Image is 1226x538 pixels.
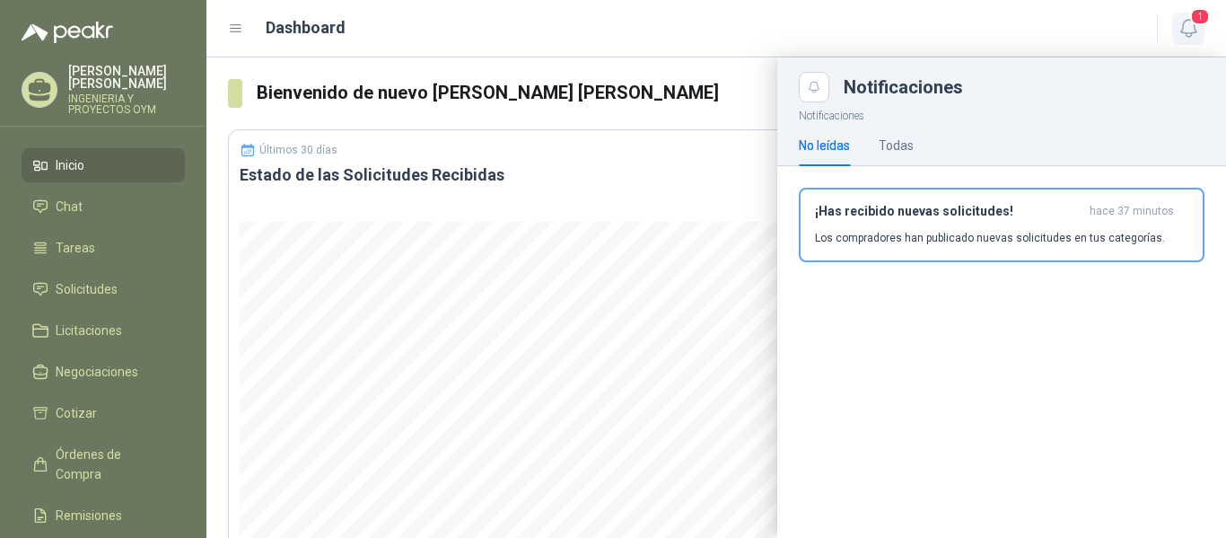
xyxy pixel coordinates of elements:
[56,155,84,175] span: Inicio
[844,78,1204,96] div: Notificaciones
[266,15,346,40] h1: Dashboard
[56,506,122,525] span: Remisiones
[777,102,1226,125] p: Notificaciones
[799,188,1204,262] button: ¡Has recibido nuevas solicitudes!hace 37 minutos Los compradores han publicado nuevas solicitudes...
[56,445,168,484] span: Órdenes de Compra
[1172,13,1204,45] button: 1
[22,148,185,182] a: Inicio
[799,136,850,155] div: No leídas
[56,403,97,423] span: Cotizar
[22,22,113,43] img: Logo peakr
[56,197,83,216] span: Chat
[22,272,185,306] a: Solicitudes
[22,231,185,265] a: Tareas
[799,72,829,102] button: Close
[56,362,138,382] span: Negociaciones
[815,230,1165,246] p: Los compradores han publicado nuevas solicitudes en tus categorías.
[1190,8,1210,25] span: 1
[22,190,185,224] a: Chat
[68,93,185,115] p: INGENIERIA Y PROYECTOS OYM
[56,321,122,340] span: Licitaciones
[22,313,185,348] a: Licitaciones
[56,279,118,299] span: Solicitudes
[22,437,185,491] a: Órdenes de Compra
[815,204,1082,219] h3: ¡Has recibido nuevas solicitudes!
[22,498,185,533] a: Remisiones
[22,355,185,389] a: Negociaciones
[22,396,185,430] a: Cotizar
[1090,204,1174,219] span: hace 37 minutos
[56,238,95,258] span: Tareas
[68,65,185,90] p: [PERSON_NAME] [PERSON_NAME]
[879,136,914,155] div: Todas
